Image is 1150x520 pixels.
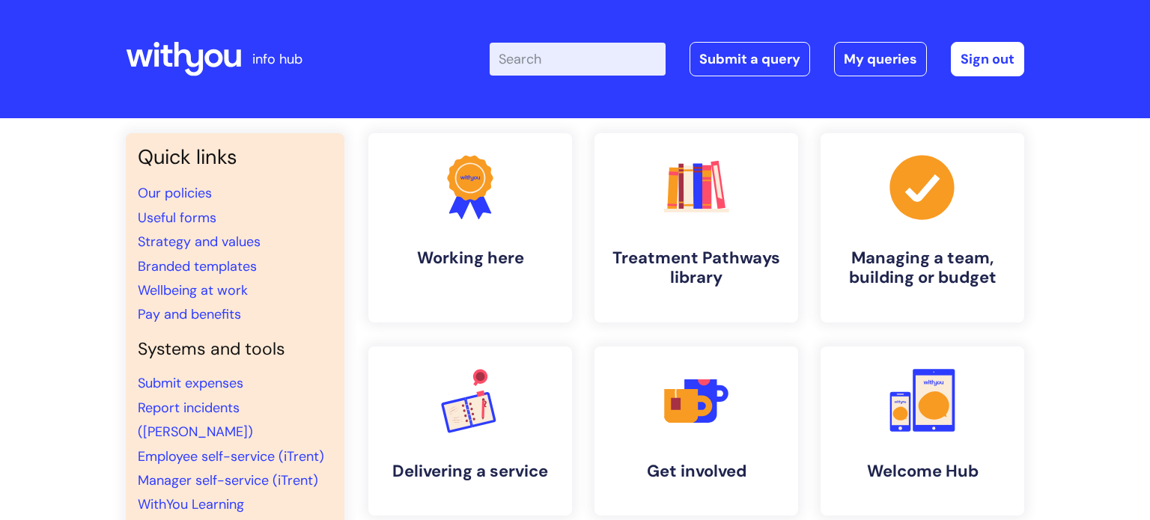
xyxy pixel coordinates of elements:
h4: Welcome Hub [833,462,1012,481]
a: My queries [834,42,927,76]
h4: Managing a team, building or budget [833,248,1012,288]
a: Report incidents ([PERSON_NAME]) [138,399,253,441]
h4: Systems and tools [138,339,332,360]
a: Sign out [951,42,1024,76]
a: Managing a team, building or budget [821,133,1024,322]
a: WithYou Learning [138,495,244,513]
a: Submit expenses [138,374,243,392]
a: Employee self-service (iTrent) [138,447,324,465]
a: Manager self-service (iTrent) [138,471,318,489]
a: Treatment Pathways library [594,133,798,322]
a: Wellbeing at work [138,281,248,299]
a: Working here [368,133,572,322]
a: Our policies [138,184,212,202]
div: | - [490,42,1024,76]
p: info hub [252,47,302,71]
h4: Working here [380,248,560,268]
a: Strategy and values [138,233,261,251]
h3: Quick links [138,145,332,169]
a: Useful forms [138,209,216,227]
a: Pay and benefits [138,305,241,323]
h4: Treatment Pathways library [606,248,786,288]
input: Search [490,43,666,76]
a: Submit a query [690,42,810,76]
h4: Get involved [606,462,786,481]
a: Get involved [594,346,798,516]
a: Branded templates [138,257,257,275]
a: Delivering a service [368,346,572,516]
a: Welcome Hub [821,346,1024,516]
h4: Delivering a service [380,462,560,481]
